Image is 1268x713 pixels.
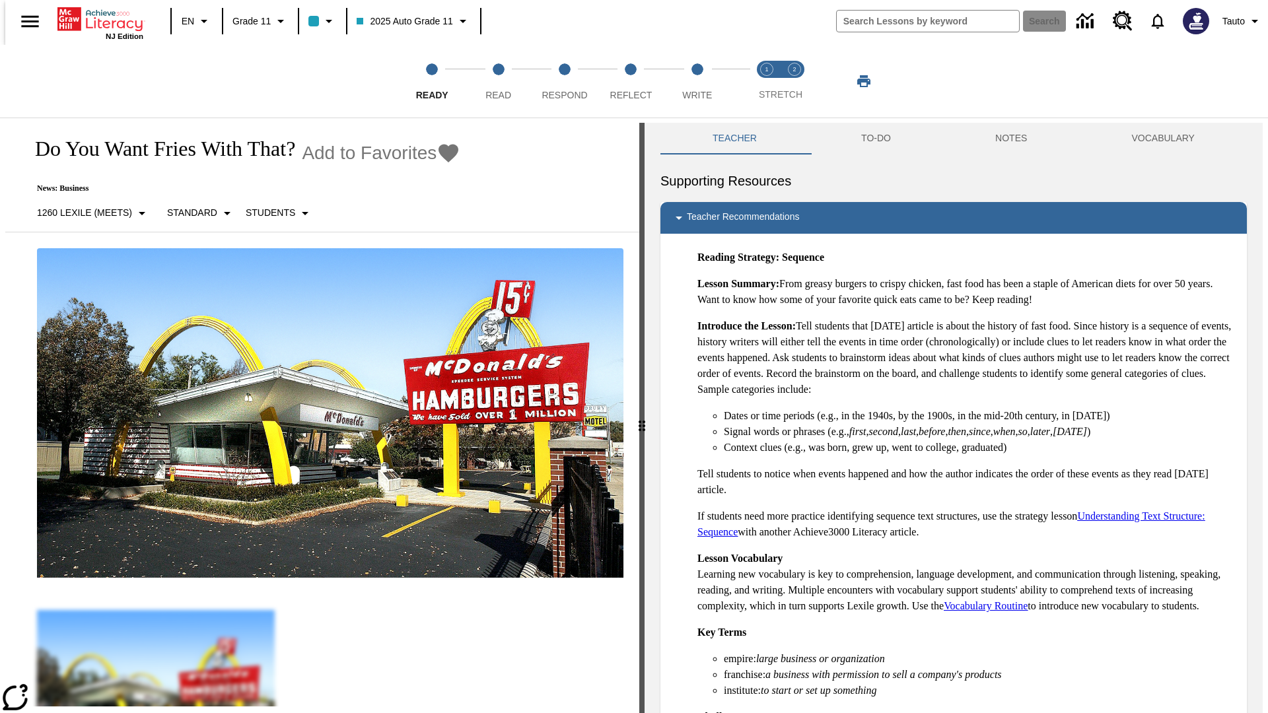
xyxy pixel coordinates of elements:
p: Tell students that [DATE] article is about the history of fast food. Since history is a sequence ... [697,318,1236,397]
em: then [948,426,966,437]
span: STRETCH [759,89,802,100]
strong: Key Terms [697,627,746,638]
button: TO-DO [809,123,943,154]
p: Teacher Recommendations [687,210,799,226]
em: second [869,426,898,437]
span: EN [182,15,194,28]
button: Class: 2025 Auto Grade 11, Select your class [351,9,475,33]
strong: Reading Strategy: [697,252,779,263]
em: large business or organization [756,653,885,664]
em: to start or set up something [761,685,877,696]
button: Scaffolds, Standard [162,201,240,225]
a: Vocabulary Routine [944,600,1028,611]
li: Dates or time periods (e.g., in the 1940s, by the 1900s, in the mid-20th century, in [DATE]) [724,408,1236,424]
strong: Introduce the Lesson: [697,320,796,331]
span: Write [682,90,712,100]
button: Select Lexile, 1260 Lexile (Meets) [32,201,155,225]
li: franchise: [724,667,1236,683]
button: VOCABULARY [1079,123,1247,154]
button: Open side menu [11,2,50,41]
p: Tell students to notice when events happened and how the author indicates the order of these even... [697,466,1236,498]
li: Context clues (e.g., was born, grew up, went to college, graduated) [724,440,1236,456]
text: 1 [765,66,768,73]
a: Notifications [1141,4,1175,38]
li: empire: [724,651,1236,667]
p: If students need more practice identifying sequence text structures, use the strategy lesson with... [697,508,1236,540]
button: Print [843,69,885,93]
button: NOTES [943,123,1079,154]
span: Respond [542,90,587,100]
p: 1260 Lexile (Meets) [37,206,132,220]
p: From greasy burgers to crispy chicken, fast food has been a staple of American diets for over 50 ... [697,276,1236,308]
em: a business with permission to sell a company's products [765,669,1002,680]
em: before [919,426,945,437]
em: since [969,426,991,437]
button: Add to Favorites - Do You Want Fries With That? [302,141,460,164]
em: later [1030,426,1050,437]
button: Select a new avatar [1175,4,1217,38]
span: Ready [416,90,448,100]
text: 2 [792,66,796,73]
a: Data Center [1069,3,1105,40]
button: Write step 5 of 5 [659,45,736,118]
strong: Lesson Summary: [697,278,779,289]
a: Resource Center, Will open in new tab [1105,3,1141,39]
strong: Sequence [782,252,824,263]
button: Reflect step 4 of 5 [592,45,669,118]
button: Grade: Grade 11, Select a grade [227,9,294,33]
button: Profile/Settings [1217,9,1268,33]
button: Stretch Read step 1 of 2 [748,45,786,118]
button: Teacher [660,123,809,154]
span: NJ Edition [106,32,143,40]
em: [DATE] [1053,426,1087,437]
span: Add to Favorites [302,143,437,164]
p: News: Business [21,184,460,193]
span: Reflect [610,90,652,100]
h1: Do You Want Fries With That? [21,137,295,161]
input: search field [837,11,1019,32]
p: Standard [167,206,217,220]
div: Press Enter or Spacebar and then press right and left arrow keys to move the slider [639,123,645,713]
em: when [993,426,1016,437]
p: Students [246,206,295,220]
em: last [901,426,916,437]
button: Respond step 3 of 5 [526,45,603,118]
img: One of the first McDonald's stores, with the iconic red sign and golden arches. [37,248,623,578]
span: 2025 Auto Grade 11 [357,15,452,28]
em: first [849,426,866,437]
strong: Lesson Vocabulary [697,553,783,564]
div: Instructional Panel Tabs [660,123,1247,154]
li: institute: [724,683,1236,698]
button: Ready step 1 of 5 [394,45,470,118]
span: Read [485,90,511,100]
button: Stretch Respond step 2 of 2 [775,45,814,118]
em: so [1018,426,1028,437]
div: Teacher Recommendations [660,202,1247,234]
div: reading [5,123,639,706]
li: Signal words or phrases (e.g., , , , , , , , , , ) [724,424,1236,440]
span: Grade 11 [232,15,271,28]
p: Learning new vocabulary is key to comprehension, language development, and communication through ... [697,551,1236,614]
button: Read step 2 of 5 [460,45,536,118]
span: Tauto [1222,15,1245,28]
button: Language: EN, Select a language [176,9,218,33]
a: Understanding Text Structure: Sequence [697,510,1205,537]
button: Class color is light blue. Change class color [303,9,342,33]
div: Home [57,5,143,40]
div: activity [645,123,1263,713]
img: Avatar [1183,8,1209,34]
h6: Supporting Resources [660,170,1247,191]
button: Select Student [240,201,318,225]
